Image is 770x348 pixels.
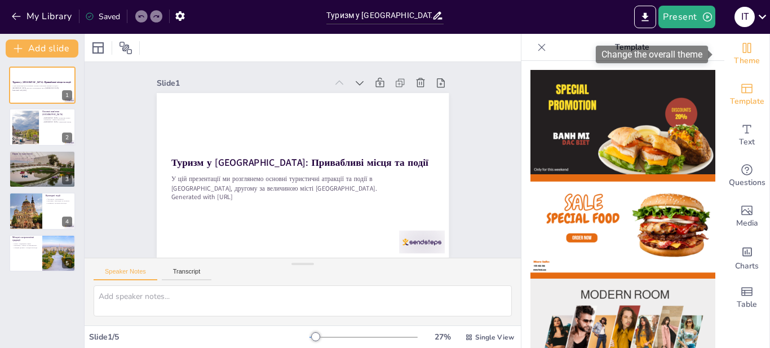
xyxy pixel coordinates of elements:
button: Transcript [162,268,212,280]
span: Media [736,217,758,230]
p: Культурні події [46,194,72,197]
div: Change the overall theme [596,46,708,63]
div: 3 [9,151,76,188]
div: Add charts and graphs [724,237,769,277]
span: Template [730,95,764,108]
div: 2 [9,108,76,146]
span: Questions [729,177,765,189]
p: Місцеві гастрономічні традиції [12,236,39,242]
div: 27 % [429,332,456,342]
div: 5 [9,235,76,272]
div: Get real-time input from your audience [724,156,769,196]
div: 1 [62,90,72,100]
p: Фестивалі - різноманіття [46,198,72,200]
p: Місцеві десерти - солодка насолода [12,246,39,249]
button: І Т [734,6,755,28]
p: Generated with [URL] [12,89,72,91]
p: Парки та відпочинок [12,152,72,156]
div: Add a table [724,277,769,318]
span: Single View [475,333,514,342]
strong: Туризм у [GEOGRAPHIC_DATA]: Привабливі місця та події [12,81,71,83]
button: Export to PowerPoint [634,6,656,28]
div: Slide 1 / 5 [89,332,309,342]
p: Template [551,34,713,61]
p: Вареники - смачно та різноманітно [12,244,39,246]
p: Generated with [URL] [171,193,435,202]
span: Charts [735,260,759,272]
div: 5 [62,258,72,268]
div: 1 [9,67,76,104]
div: Slide 1 [157,78,327,89]
p: Активний відпочинок - різноманітність [12,157,72,159]
div: 4 [62,217,72,227]
div: І Т [734,7,755,27]
span: Theme [734,55,760,67]
img: thumb-1.png [530,70,715,174]
div: Add text boxes [724,115,769,156]
div: 4 [9,192,76,230]
button: My Library [8,7,77,25]
p: Культурні заходи - цікаві події [12,159,72,161]
p: Борщ - традиційна страва [12,243,39,245]
div: 3 [62,174,72,184]
div: Add ready made slides [724,74,769,115]
div: Change the overall theme [724,34,769,74]
p: Виставки - мистецтво та культура [46,200,72,202]
p: У цій презентації ми розглянемо основні туристичні атракції та події в [GEOGRAPHIC_DATA], другому... [12,85,72,89]
p: [GEOGRAPHIC_DATA] - навчальний заклад [42,121,72,123]
span: Table [737,298,757,311]
p: Основні пам'ятки [GEOGRAPHIC_DATA] [42,109,72,116]
button: Speaker Notes [94,268,157,280]
strong: Туризм у [GEOGRAPHIC_DATA]: Привабливі місця та події [171,156,428,169]
span: Position [119,41,132,55]
div: Layout [89,39,107,57]
div: Saved [85,11,120,22]
button: Add slide [6,39,78,58]
div: 2 [62,133,72,143]
input: Insert title [326,7,432,24]
p: Держпром - символ архітектури [42,118,72,121]
img: thumb-2.png [530,174,715,279]
button: Present [658,6,715,28]
p: У цій презентації ми розглянемо основні туристичні атракції та події в [GEOGRAPHIC_DATA], другому... [171,174,435,192]
p: [GEOGRAPHIC_DATA] - величезна площа [42,117,72,119]
p: Парк Горького - популярне місце [12,155,72,157]
div: Add images, graphics, shapes or video [724,196,769,237]
p: Концерти - музична насолода [46,202,72,205]
span: Text [739,136,755,148]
